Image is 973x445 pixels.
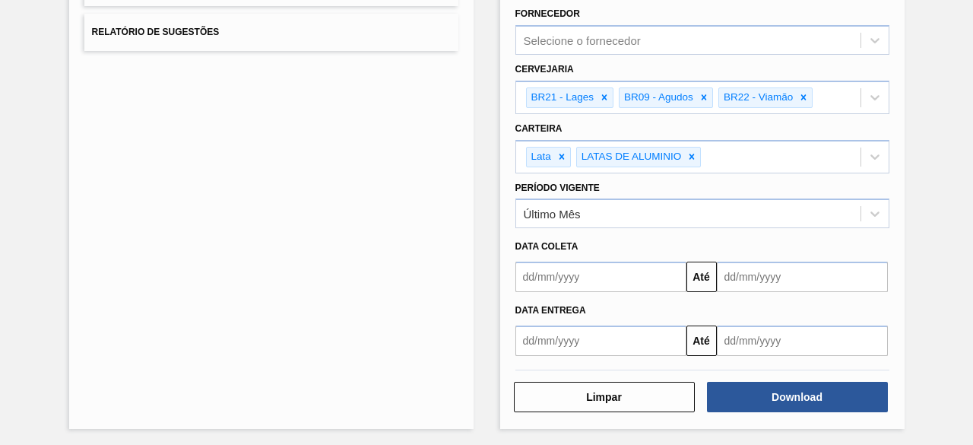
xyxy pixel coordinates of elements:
[515,183,600,193] label: Período Vigente
[84,14,458,51] button: Relatório de Sugestões
[717,262,888,292] input: dd/mm/yyyy
[514,382,695,412] button: Limpar
[707,382,888,412] button: Download
[719,88,795,107] div: BR22 - Viamão
[620,88,696,107] div: BR09 - Agudos
[515,123,563,134] label: Carteira
[515,241,578,252] span: Data coleta
[527,88,597,107] div: BR21 - Lages
[515,8,580,19] label: Fornecedor
[686,326,717,356] button: Até
[515,262,686,292] input: dd/mm/yyyy
[515,326,686,356] input: dd/mm/yyyy
[686,262,717,292] button: Até
[527,148,553,167] div: Lata
[515,64,574,75] label: Cervejaria
[524,208,581,221] div: Último Mês
[577,148,684,167] div: LATAS DE ALUMINIO
[515,305,586,316] span: Data entrega
[717,326,888,356] input: dd/mm/yyyy
[524,34,641,47] div: Selecione o fornecedor
[92,27,220,37] span: Relatório de Sugestões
